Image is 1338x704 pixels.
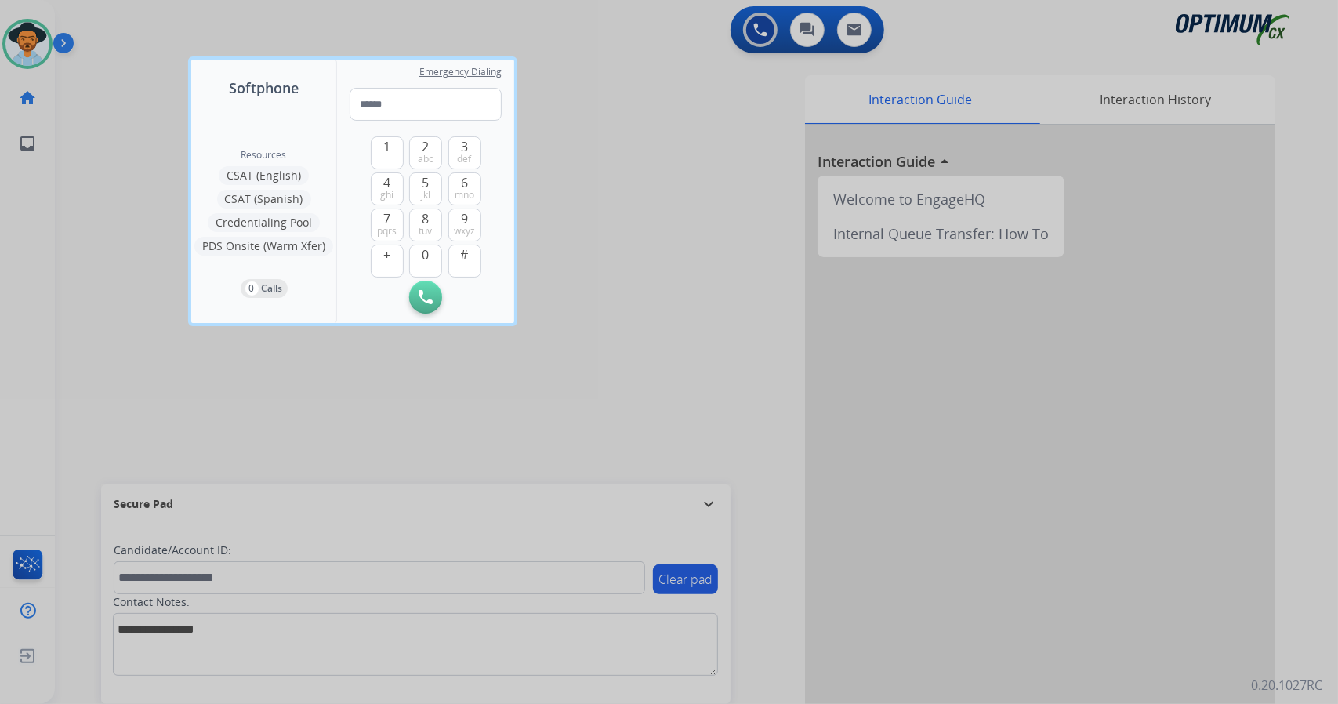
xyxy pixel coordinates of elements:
[217,190,311,209] button: CSAT (Spanish)
[245,281,259,296] p: 0
[208,213,320,232] button: Credentialing Pool
[409,209,442,241] button: 8tuv
[1251,676,1322,695] p: 0.20.1027RC
[461,173,468,192] span: 6
[371,245,404,278] button: +
[461,209,468,228] span: 9
[419,225,433,238] span: tuv
[383,173,390,192] span: 4
[380,189,393,201] span: ghi
[241,279,288,298] button: 0Calls
[422,173,430,192] span: 5
[409,136,442,169] button: 2abc
[383,209,390,228] span: 7
[448,136,481,169] button: 3def
[448,172,481,205] button: 6mno
[371,209,404,241] button: 7pqrs
[455,189,474,201] span: mno
[422,209,430,228] span: 8
[219,166,309,185] button: CSAT (English)
[409,172,442,205] button: 5jkl
[409,245,442,278] button: 0
[377,225,397,238] span: pqrs
[371,172,404,205] button: 4ghi
[448,245,481,278] button: #
[422,137,430,156] span: 2
[418,153,433,165] span: abc
[371,136,404,169] button: 1
[448,209,481,241] button: 9wxyz
[419,290,433,304] img: call-button
[421,189,430,201] span: jkl
[229,77,299,99] span: Softphone
[262,281,283,296] p: Calls
[241,149,287,161] span: Resources
[383,137,390,156] span: 1
[461,245,469,264] span: #
[458,153,472,165] span: def
[419,66,502,78] span: Emergency Dialing
[383,245,390,264] span: +
[454,225,475,238] span: wxyz
[194,237,333,256] button: PDS Onsite (Warm Xfer)
[461,137,468,156] span: 3
[422,245,430,264] span: 0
